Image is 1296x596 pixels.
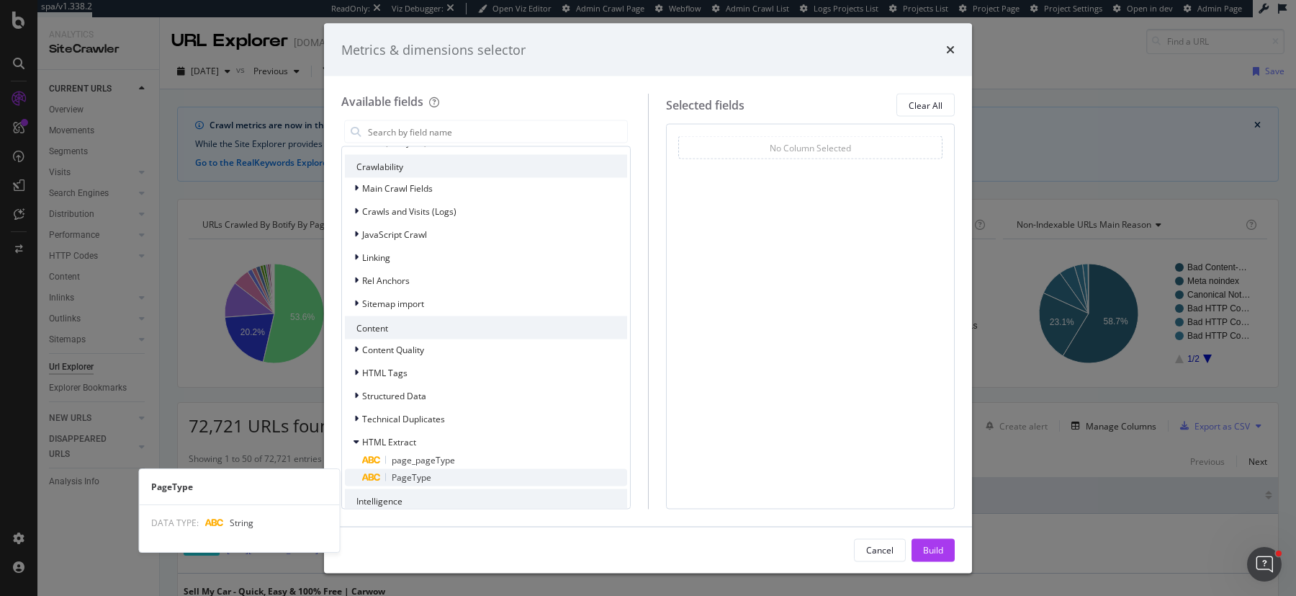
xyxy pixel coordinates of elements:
[946,40,955,59] div: times
[866,543,894,556] div: Cancel
[362,435,416,448] span: HTML Extract
[854,538,906,561] button: Cancel
[362,251,390,263] span: Linking
[392,454,455,466] span: page_pageType
[666,97,744,113] div: Selected fields
[140,481,340,493] div: PageType
[345,155,627,178] div: Crawlability
[362,366,408,378] span: HTML Tags
[362,205,456,217] span: Crawls and Visits (Logs)
[345,316,627,339] div: Content
[362,297,424,309] span: Sitemap import
[770,141,851,154] div: No Column Selected
[341,94,423,110] div: Available fields
[362,228,427,240] span: JavaScript Crawl
[345,489,627,512] div: Intelligence
[362,343,424,355] span: Content Quality
[909,99,942,111] div: Clear All
[392,471,431,484] span: PageType
[362,182,433,194] span: Main Crawl Fields
[912,538,955,561] button: Build
[896,94,955,117] button: Clear All
[341,40,526,59] div: Metrics & dimensions selector
[362,412,445,424] span: Technical Duplicates
[362,389,426,401] span: Structured Data
[1247,547,1282,582] iframe: Intercom live chat
[923,543,943,556] div: Build
[362,274,410,286] span: Rel Anchors
[324,23,972,573] div: modal
[366,121,627,143] input: Search by field name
